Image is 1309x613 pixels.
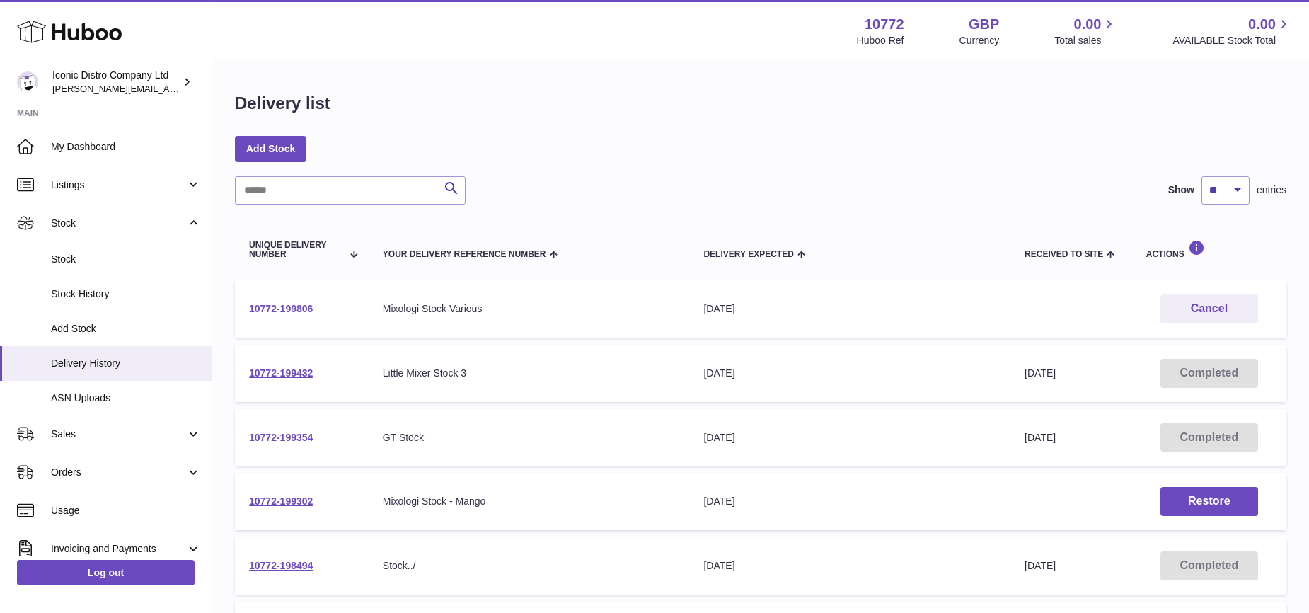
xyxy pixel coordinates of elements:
[1054,15,1117,47] a: 0.00 Total sales
[383,559,676,573] div: Stock../
[51,322,201,336] span: Add Stock
[51,217,186,230] span: Stock
[51,466,186,479] span: Orders
[1025,367,1056,379] span: [DATE]
[703,495,996,508] div: [DATE]
[17,71,38,93] img: paul@iconicdistro.com
[703,431,996,445] div: [DATE]
[857,34,904,47] div: Huboo Ref
[383,495,676,508] div: Mixologi Stock - Mango
[51,542,186,556] span: Invoicing and Payments
[1168,183,1194,197] label: Show
[1025,250,1103,259] span: Received to Site
[52,69,180,96] div: Iconic Distro Company Ltd
[969,15,999,34] strong: GBP
[51,287,201,301] span: Stock History
[1146,240,1272,259] div: Actions
[383,431,676,445] div: GT Stock
[1160,294,1258,323] button: Cancel
[51,428,186,441] span: Sales
[383,250,546,259] span: Your Delivery Reference Number
[1160,487,1258,516] button: Restore
[1025,560,1056,571] span: [DATE]
[51,253,201,266] span: Stock
[383,302,676,316] div: Mixologi Stock Various
[1074,15,1102,34] span: 0.00
[1054,34,1117,47] span: Total sales
[249,560,313,571] a: 10772-198494
[52,83,284,94] span: [PERSON_NAME][EMAIL_ADDRESS][DOMAIN_NAME]
[1172,34,1292,47] span: AVAILABLE Stock Total
[235,136,306,161] a: Add Stock
[703,302,996,316] div: [DATE]
[383,367,676,380] div: Little Mixer Stock 3
[235,92,330,115] h1: Delivery list
[1248,15,1276,34] span: 0.00
[703,367,996,380] div: [DATE]
[51,357,201,370] span: Delivery History
[703,559,996,573] div: [DATE]
[51,140,201,154] span: My Dashboard
[51,504,201,517] span: Usage
[51,391,201,405] span: ASN Uploads
[1025,432,1056,443] span: [DATE]
[249,303,313,314] a: 10772-199806
[249,241,342,259] span: Unique Delivery Number
[865,15,904,34] strong: 10772
[1172,15,1292,47] a: 0.00 AVAILABLE Stock Total
[1257,183,1286,197] span: entries
[249,432,313,443] a: 10772-199354
[249,367,313,379] a: 10772-199432
[51,178,186,192] span: Listings
[249,495,313,507] a: 10772-199302
[703,250,793,259] span: Delivery Expected
[17,560,195,585] a: Log out
[959,34,1000,47] div: Currency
